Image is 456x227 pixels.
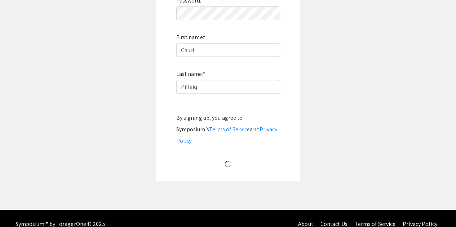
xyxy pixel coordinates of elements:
a: Terms of Service [209,126,250,133]
label: Last name: [176,68,205,80]
img: Loading [222,158,234,170]
label: First name: [176,32,206,43]
iframe: Chat [5,195,31,222]
div: By signing up, you agree to Symposium’s and . [176,112,280,147]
